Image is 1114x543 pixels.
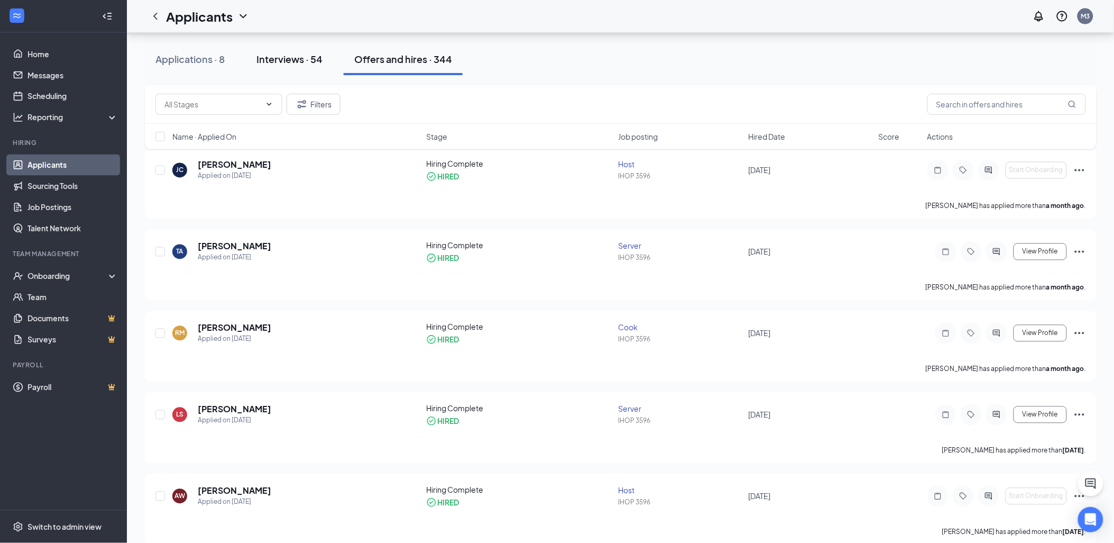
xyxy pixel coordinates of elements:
button: ChatActive [1078,471,1103,496]
input: All Stages [164,98,261,110]
div: RM [175,329,185,338]
p: [PERSON_NAME] has applied more than . [942,446,1086,455]
svg: CheckmarkCircle [426,497,437,508]
svg: Ellipses [1073,409,1086,421]
a: Messages [27,65,118,86]
a: Sourcing Tools [27,176,118,197]
div: Applied on [DATE] [198,415,271,426]
svg: Collapse [102,11,113,22]
svg: ActiveChat [982,492,995,501]
div: Payroll [13,361,116,370]
div: Applied on [DATE] [198,171,271,182]
div: Applied on [DATE] [198,497,271,508]
b: a month ago [1046,365,1084,373]
svg: ChevronDown [265,100,273,108]
div: Server [618,404,742,414]
div: HIRED [437,171,459,182]
svg: QuestionInfo [1056,10,1069,23]
div: JC [176,166,183,175]
span: Name · Applied On [172,131,236,142]
svg: Notifications [1033,10,1045,23]
svg: Settings [13,522,23,532]
svg: Note [940,411,952,419]
svg: CheckmarkCircle [426,416,437,427]
button: Start Onboarding [1006,488,1067,505]
svg: ActiveChat [990,411,1003,419]
span: Hired Date [749,131,786,142]
svg: CheckmarkCircle [426,334,437,345]
span: Actions [927,131,953,142]
div: Switch to admin view [27,522,102,532]
p: [PERSON_NAME] has applied more than . [926,365,1086,374]
svg: Note [940,329,952,338]
svg: ActiveChat [982,166,995,175]
svg: Analysis [13,112,23,123]
span: View Profile [1023,411,1058,419]
span: [DATE] [749,166,771,175]
button: View Profile [1014,243,1067,260]
button: View Profile [1014,325,1067,342]
svg: Ellipses [1073,327,1086,340]
h1: Applicants [166,7,233,25]
div: Hiring Complete [426,240,612,251]
svg: Filter [296,98,308,111]
span: View Profile [1023,330,1058,337]
div: Applications · 8 [155,52,225,66]
span: Start Onboarding [1009,493,1063,500]
div: Hiring Complete [426,159,612,169]
svg: Note [940,248,952,256]
a: SurveysCrown [27,329,118,350]
p: [PERSON_NAME] has applied more than . [942,528,1086,537]
b: [DATE] [1063,447,1084,455]
div: Onboarding [27,271,109,282]
div: Applied on [DATE] [198,252,271,263]
span: Stage [426,131,447,142]
svg: Tag [957,166,970,175]
a: Home [27,43,118,65]
svg: WorkstreamLogo [12,11,22,21]
div: IHOP 3596 [618,498,742,507]
svg: ActiveChat [990,329,1003,338]
b: a month ago [1046,202,1084,210]
p: [PERSON_NAME] has applied more than . [926,283,1086,292]
div: Server [618,241,742,251]
h5: [PERSON_NAME] [198,159,271,171]
div: Hiring Complete [426,403,612,414]
div: IHOP 3596 [618,335,742,344]
span: [DATE] [749,492,771,501]
a: Scheduling [27,86,118,107]
div: IHOP 3596 [618,417,742,426]
svg: Note [932,492,944,501]
div: Host [618,159,742,170]
svg: ChevronLeft [149,10,162,23]
button: View Profile [1014,406,1067,423]
div: IHOP 3596 [618,172,742,181]
svg: CheckmarkCircle [426,171,437,182]
button: Filter Filters [287,94,340,115]
svg: Ellipses [1073,246,1086,258]
div: IHOP 3596 [618,254,742,263]
div: M3 [1081,12,1090,21]
div: Team Management [13,250,116,259]
input: Search in offers and hires [927,94,1086,115]
div: Applied on [DATE] [198,334,271,345]
span: [DATE] [749,247,771,257]
div: HIRED [437,497,459,508]
p: [PERSON_NAME] has applied more than . [926,202,1086,211]
div: Cook [618,322,742,333]
button: Start Onboarding [1006,162,1067,179]
div: Hiring Complete [426,322,612,332]
span: [DATE] [749,410,771,420]
h5: [PERSON_NAME] [198,322,271,334]
div: HIRED [437,253,459,264]
div: AW [174,492,185,501]
svg: UserCheck [13,271,23,282]
svg: ActiveChat [990,248,1003,256]
div: Offers and hires · 344 [354,52,452,66]
div: Open Intercom Messenger [1078,507,1103,532]
div: HIRED [437,416,459,427]
svg: MagnifyingGlass [1068,100,1076,108]
a: PayrollCrown [27,377,118,398]
span: Score [879,131,900,142]
div: LS [176,410,183,419]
